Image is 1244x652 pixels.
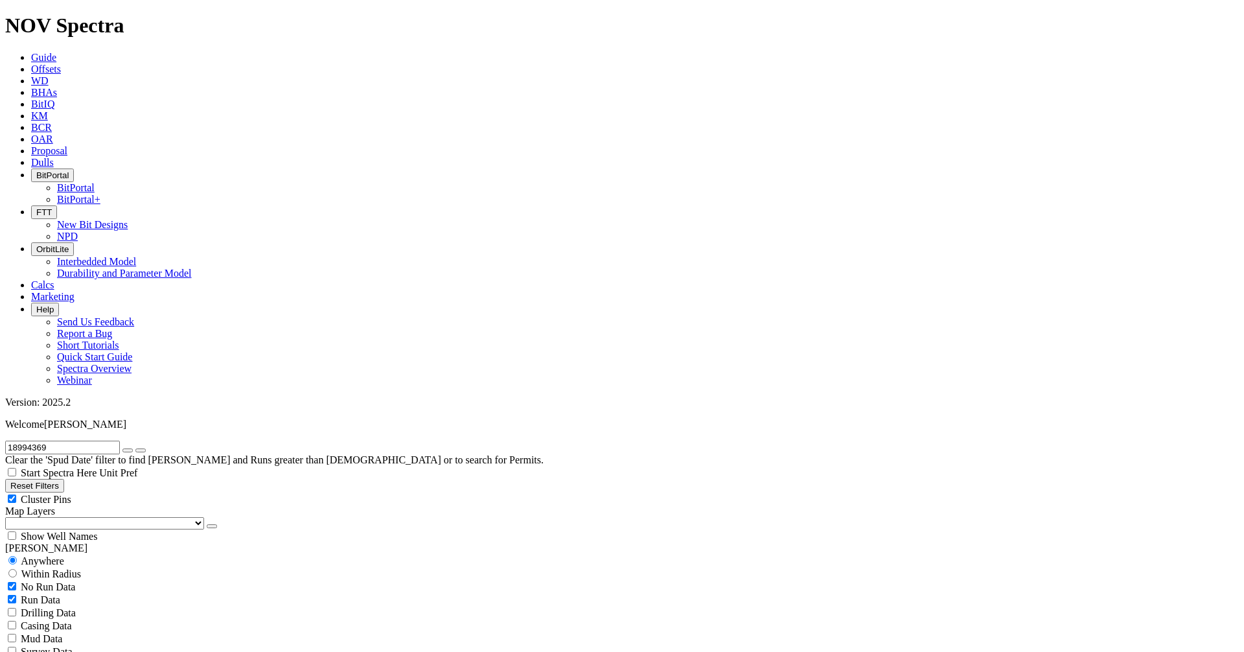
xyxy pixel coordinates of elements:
a: BitPortal [57,182,95,193]
span: Help [36,305,54,314]
a: BHAs [31,87,57,98]
span: Anywhere [21,555,64,566]
a: WD [31,75,49,86]
a: Offsets [31,64,61,75]
a: Interbedded Model [57,256,136,267]
a: Dulls [31,157,54,168]
a: Quick Start Guide [57,351,132,362]
input: Search [5,441,120,454]
input: Start Spectra Here [8,468,16,476]
a: Durability and Parameter Model [57,268,192,279]
a: Report a Bug [57,328,112,339]
a: Calcs [31,279,54,290]
span: OrbitLite [36,244,69,254]
span: Mud Data [21,633,62,644]
a: Spectra Overview [57,363,132,374]
div: Version: 2025.2 [5,397,1239,408]
span: Unit Pref [99,467,137,478]
a: Proposal [31,145,67,156]
a: Short Tutorials [57,340,119,351]
a: NPD [57,231,78,242]
p: Welcome [5,419,1239,430]
a: BitPortal+ [57,194,100,205]
span: Map Layers [5,506,55,517]
span: BitPortal [36,170,69,180]
a: OAR [31,134,53,145]
span: Clear the 'Spud Date' filter to find [PERSON_NAME] and Runs greater than [DEMOGRAPHIC_DATA] or to... [5,454,544,465]
div: [PERSON_NAME] [5,542,1239,554]
a: Marketing [31,291,75,302]
span: FTT [36,207,52,217]
span: [PERSON_NAME] [44,419,126,430]
a: Guide [31,52,56,63]
a: KM [31,110,48,121]
a: New Bit Designs [57,219,128,230]
span: Cluster Pins [21,494,71,505]
span: No Run Data [21,581,75,592]
span: Start Spectra Here [21,467,97,478]
span: Within Radius [21,568,81,579]
span: Show Well Names [21,531,97,542]
span: Drilling Data [21,607,76,618]
button: FTT [31,205,57,219]
h1: NOV Spectra [5,14,1239,38]
a: Send Us Feedback [57,316,134,327]
button: Reset Filters [5,479,64,493]
span: Run Data [21,594,60,605]
a: BitIQ [31,99,54,110]
button: BitPortal [31,169,74,182]
button: Help [31,303,59,316]
button: OrbitLite [31,242,74,256]
span: Casing Data [21,620,72,631]
a: Webinar [57,375,92,386]
a: BCR [31,122,52,133]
